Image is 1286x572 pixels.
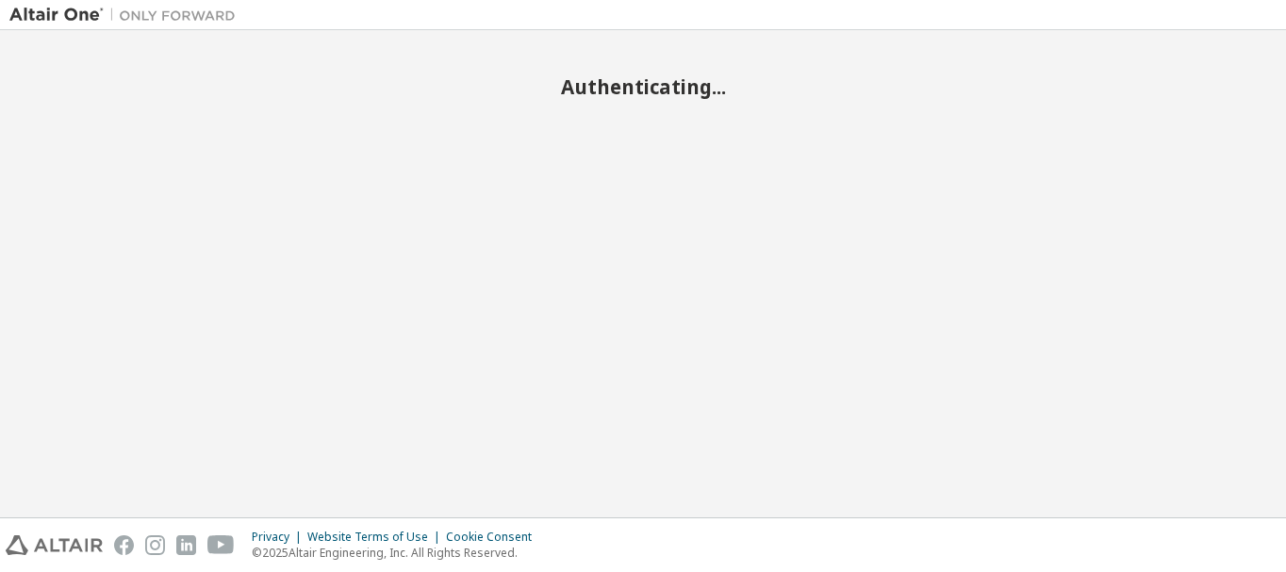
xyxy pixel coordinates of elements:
div: Privacy [252,530,307,545]
h2: Authenticating... [9,74,1277,99]
img: facebook.svg [114,535,134,555]
img: youtube.svg [207,535,235,555]
img: linkedin.svg [176,535,196,555]
img: altair_logo.svg [6,535,103,555]
div: Cookie Consent [446,530,543,545]
div: Website Terms of Use [307,530,446,545]
p: © 2025 Altair Engineering, Inc. All Rights Reserved. [252,545,543,561]
img: instagram.svg [145,535,165,555]
img: Altair One [9,6,245,25]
